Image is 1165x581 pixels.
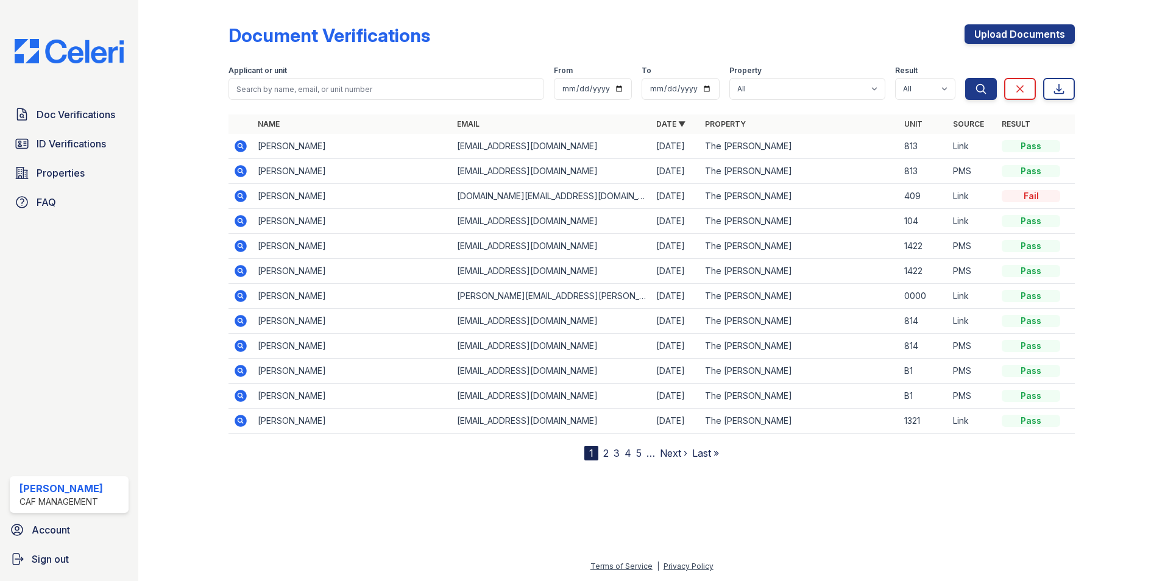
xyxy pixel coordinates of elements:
td: [DATE] [651,359,700,384]
label: To [642,66,651,76]
td: [PERSON_NAME] [253,409,452,434]
td: [EMAIL_ADDRESS][DOMAIN_NAME] [452,359,651,384]
div: Pass [1002,315,1060,327]
div: 1 [584,446,598,460]
a: 2 [603,447,609,459]
div: Pass [1002,265,1060,277]
td: [EMAIL_ADDRESS][DOMAIN_NAME] [452,134,651,159]
input: Search by name, email, or unit number [228,78,544,100]
a: Doc Verifications [10,102,129,127]
div: Pass [1002,240,1060,252]
td: PMS [948,234,997,259]
td: Link [948,184,997,209]
td: [DATE] [651,309,700,334]
td: [EMAIL_ADDRESS][DOMAIN_NAME] [452,309,651,334]
td: PMS [948,159,997,184]
td: [PERSON_NAME] [253,284,452,309]
span: … [646,446,655,460]
td: The [PERSON_NAME] [700,259,899,284]
td: [PERSON_NAME] [253,159,452,184]
td: The [PERSON_NAME] [700,284,899,309]
div: Pass [1002,290,1060,302]
td: [DATE] [651,184,700,209]
td: [DATE] [651,259,700,284]
span: ID Verifications [37,136,106,151]
td: [PERSON_NAME] [253,134,452,159]
a: Upload Documents [965,24,1075,44]
td: [EMAIL_ADDRESS][DOMAIN_NAME] [452,159,651,184]
a: 5 [636,447,642,459]
label: From [554,66,573,76]
div: Pass [1002,140,1060,152]
td: Link [948,134,997,159]
td: 1321 [899,409,948,434]
div: | [657,562,659,571]
td: The [PERSON_NAME] [700,134,899,159]
td: PMS [948,259,997,284]
a: 4 [625,447,631,459]
div: Pass [1002,165,1060,177]
div: Pass [1002,390,1060,402]
a: Property [705,119,746,129]
td: 814 [899,309,948,334]
td: [PERSON_NAME] [253,384,452,409]
td: The [PERSON_NAME] [700,309,899,334]
td: Link [948,409,997,434]
span: Properties [37,166,85,180]
td: [PERSON_NAME] [253,309,452,334]
td: [EMAIL_ADDRESS][DOMAIN_NAME] [452,209,651,234]
a: Properties [10,161,129,185]
span: Doc Verifications [37,107,115,122]
td: [DATE] [651,334,700,359]
a: Unit [904,119,922,129]
td: [DATE] [651,409,700,434]
td: 409 [899,184,948,209]
label: Result [895,66,918,76]
a: Account [5,518,133,542]
a: 3 [614,447,620,459]
td: [EMAIL_ADDRESS][DOMAIN_NAME] [452,259,651,284]
td: The [PERSON_NAME] [700,384,899,409]
td: [DOMAIN_NAME][EMAIL_ADDRESS][DOMAIN_NAME] [452,184,651,209]
img: CE_Logo_Blue-a8612792a0a2168367f1c8372b55b34899dd931a85d93a1a3d3e32e68fde9ad4.png [5,39,133,63]
td: 813 [899,159,948,184]
td: 104 [899,209,948,234]
label: Applicant or unit [228,66,287,76]
td: [PERSON_NAME] [253,209,452,234]
td: B1 [899,384,948,409]
td: The [PERSON_NAME] [700,209,899,234]
div: Pass [1002,365,1060,377]
td: 1422 [899,234,948,259]
div: Fail [1002,190,1060,202]
a: Next › [660,447,687,459]
td: The [PERSON_NAME] [700,409,899,434]
td: The [PERSON_NAME] [700,359,899,384]
td: [PERSON_NAME] [253,334,452,359]
td: [EMAIL_ADDRESS][DOMAIN_NAME] [452,234,651,259]
td: [PERSON_NAME] [253,234,452,259]
span: Sign out [32,552,69,566]
label: Property [729,66,762,76]
td: [PERSON_NAME][EMAIL_ADDRESS][PERSON_NAME][DOMAIN_NAME] [452,284,651,309]
td: The [PERSON_NAME] [700,159,899,184]
span: Account [32,523,70,537]
td: [DATE] [651,134,700,159]
td: [DATE] [651,209,700,234]
td: [PERSON_NAME] [253,359,452,384]
td: [EMAIL_ADDRESS][DOMAIN_NAME] [452,334,651,359]
div: [PERSON_NAME] [19,481,103,496]
td: [EMAIL_ADDRESS][DOMAIN_NAME] [452,409,651,434]
a: Source [953,119,984,129]
span: FAQ [37,195,56,210]
a: Name [258,119,280,129]
div: Pass [1002,415,1060,427]
td: [DATE] [651,284,700,309]
a: Terms of Service [590,562,653,571]
div: Pass [1002,215,1060,227]
td: PMS [948,334,997,359]
td: PMS [948,384,997,409]
td: 814 [899,334,948,359]
td: PMS [948,359,997,384]
div: CAF Management [19,496,103,508]
a: FAQ [10,190,129,214]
